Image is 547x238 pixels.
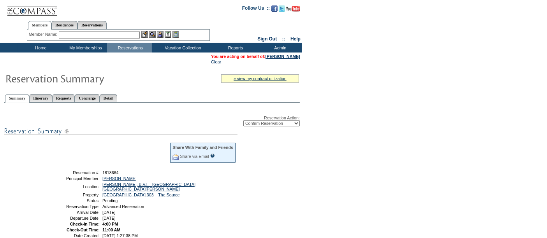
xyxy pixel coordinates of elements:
[44,170,100,175] td: Reservation #:
[44,176,100,181] td: Principal Member:
[172,31,179,38] img: b_calculator.gif
[211,59,221,64] a: Clear
[51,21,77,29] a: Residences
[5,94,29,103] a: Summary
[141,31,148,38] img: b_edit.gif
[102,176,137,181] a: [PERSON_NAME]
[100,94,118,102] a: Detail
[279,5,285,12] img: Follow us on Twitter
[44,216,100,220] td: Departure Date:
[102,216,116,220] span: [DATE]
[271,8,278,12] a: Become our fan on Facebook
[44,204,100,209] td: Reservation Type:
[44,192,100,197] td: Property:
[102,233,138,238] span: [DATE] 1:27:38 PM
[158,192,179,197] a: The Source
[290,36,301,42] a: Help
[75,94,99,102] a: Concierge
[102,222,118,226] span: 4:00 PM
[152,43,212,52] td: Vacation Collection
[62,43,107,52] td: My Memberships
[102,198,118,203] span: Pending
[257,36,277,42] a: Sign Out
[149,31,156,38] img: View
[212,43,257,52] td: Reports
[44,233,100,238] td: Date Created:
[77,21,107,29] a: Reservations
[257,43,302,52] td: Admin
[5,70,161,86] img: Reservaton Summary
[286,6,300,12] img: Subscribe to our YouTube Channel
[102,210,116,215] span: [DATE]
[107,43,152,52] td: Reservations
[29,31,59,38] div: Member Name:
[44,198,100,203] td: Status:
[102,204,144,209] span: Advanced Reservation
[165,31,171,38] img: Reservations
[172,145,233,150] div: Share With Family and Friends
[102,170,119,175] span: 1818664
[157,31,164,38] img: Impersonate
[102,192,154,197] a: [GEOGRAPHIC_DATA] 303
[44,182,100,191] td: Location:
[102,182,195,191] a: [PERSON_NAME], B.V.I. - [GEOGRAPHIC_DATA] [GEOGRAPHIC_DATA][PERSON_NAME]
[211,54,300,59] span: You are acting on behalf of:
[266,54,300,59] a: [PERSON_NAME]
[279,8,285,12] a: Follow us on Twitter
[286,8,300,12] a: Subscribe to our YouTube Channel
[18,43,62,52] td: Home
[234,76,287,81] a: » view my contract utilization
[210,154,215,158] input: What is this?
[282,36,285,42] span: ::
[271,5,278,12] img: Become our fan on Facebook
[70,222,100,226] strong: Check-In Time:
[29,94,52,102] a: Itinerary
[28,21,52,30] a: Members
[180,154,209,159] a: Share via Email
[44,210,100,215] td: Arrival Date:
[67,227,100,232] strong: Check-Out Time:
[4,126,237,136] img: subTtlResSummary.gif
[4,115,300,126] div: Reservation Action:
[242,5,270,14] td: Follow Us ::
[102,227,120,232] span: 11:00 AM
[52,94,75,102] a: Requests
